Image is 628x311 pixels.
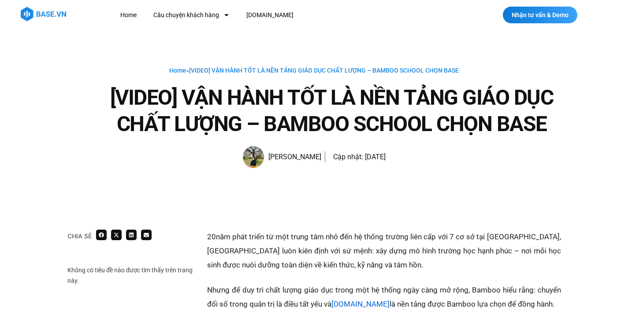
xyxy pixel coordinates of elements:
[141,230,152,240] div: Share on email
[503,7,577,23] a: Nhận tư vấn & Demo
[207,230,561,272] p: 20 năm phát triển từ một trung tâm nhỏ đến hệ thống trường liên cấp với 7 cơ sở tại [GEOGRAPHIC_D...
[111,230,122,240] div: Share on x-twitter
[331,300,390,308] a: [DOMAIN_NAME]
[67,265,198,286] div: Không có tiêu đề nào được tìm thấy trên trang này.
[243,146,264,168] img: Picture of Đoàn Đức
[189,67,459,74] span: [VIDEO] VẬN HÀNH TỐT LÀ NỀN TẢNG GIÁO DỤC CHẤT LƯỢNG – BAMBOO SCHOOL CHỌN BASE
[365,153,386,161] time: [DATE]
[96,230,107,240] div: Share on facebook
[103,84,561,137] h1: [VIDEO] VẬN HÀNH TỐT LÀ NỀN TẢNG GIÁO DỤC CHẤT LƯỢNG – BAMBOO SCHOOL CHỌN BASE
[114,7,448,23] nav: Menu
[333,153,363,161] span: Cập nhật:
[264,151,321,163] span: [PERSON_NAME]
[169,67,459,74] span: »
[243,146,321,168] a: Picture of Đoàn Đức [PERSON_NAME]
[147,7,236,23] a: Câu chuyện khách hàng
[114,7,143,23] a: Home
[240,7,300,23] a: [DOMAIN_NAME]
[126,230,137,240] div: Share on linkedin
[169,67,186,74] a: Home
[207,283,561,311] p: Nhưng để duy trì chất lượng giáo dục trong một hệ thống ngày càng mở rộng, Bamboo hiểu rằng: chuy...
[512,12,569,18] span: Nhận tư vấn & Demo
[67,233,92,239] div: Chia sẻ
